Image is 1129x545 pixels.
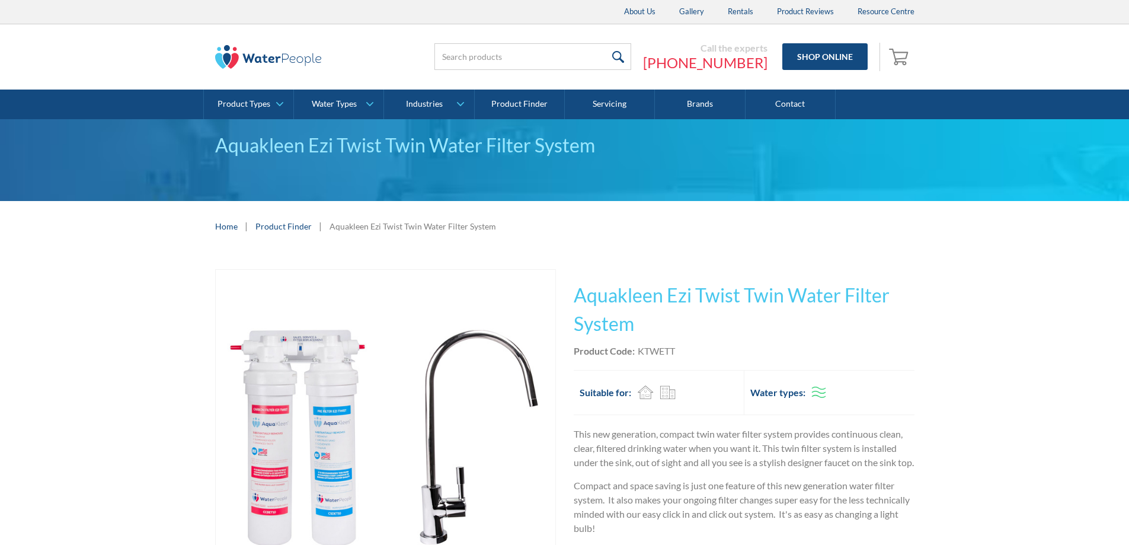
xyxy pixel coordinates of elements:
[255,220,312,232] a: Product Finder
[643,54,767,72] a: [PHONE_NUMBER]
[244,219,250,233] div: |
[750,385,805,400] h2: Water types:
[886,43,914,71] a: Open empty cart
[574,479,914,536] p: Compact and space saving is just one feature of this new generation water filter system. It also ...
[434,43,631,70] input: Search products
[204,90,293,119] a: Product Types
[580,385,631,400] h2: Suitable for:
[655,90,745,119] a: Brands
[312,99,357,109] div: Water Types
[330,220,496,232] div: Aquakleen Ezi Twist Twin Water Filter System
[215,220,238,232] a: Home
[215,45,322,69] img: The Water People
[218,99,270,109] div: Product Types
[475,90,565,119] a: Product Finder
[406,99,443,109] div: Industries
[746,90,836,119] a: Contact
[643,42,767,54] div: Call the experts
[638,344,675,358] div: KTWETT
[574,427,914,470] p: This new generation, compact twin water filter system provides continuous clean, clear, filtered ...
[294,90,383,119] a: Water Types
[574,345,635,356] strong: Product Code:
[889,47,911,66] img: shopping cart
[565,90,655,119] a: Servicing
[782,43,868,70] a: Shop Online
[384,90,474,119] a: Industries
[318,219,324,233] div: |
[574,281,914,338] h1: Aquakleen Ezi Twist Twin Water Filter System
[215,131,914,160] div: Aquakleen Ezi Twist Twin Water Filter System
